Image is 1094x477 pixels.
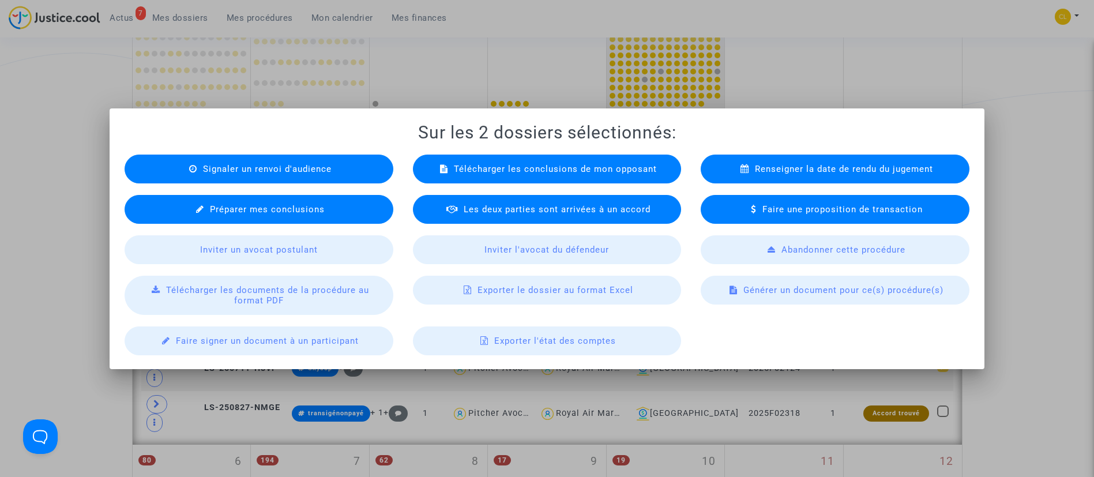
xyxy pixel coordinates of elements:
[781,245,905,255] span: Abandonner cette procédure
[176,336,359,346] span: Faire signer un document à un participant
[494,336,616,346] span: Exporter l'état des comptes
[203,164,332,174] span: Signaler un renvoi d'audience
[755,164,933,174] span: Renseigner la date de rendu du jugement
[762,204,923,215] span: Faire une proposition de transaction
[166,285,369,306] span: Télécharger les documents de la procédure au format PDF
[23,419,58,454] iframe: Help Scout Beacon - Open
[743,285,943,295] span: Générer un document pour ce(s) procédure(s)
[454,164,657,174] span: Télécharger les conclusions de mon opposant
[200,245,318,255] span: Inviter un avocat postulant
[210,204,325,215] span: Préparer mes conclusions
[478,285,633,295] span: Exporter le dossier au format Excel
[123,122,971,143] h1: Sur les 2 dossiers sélectionnés:
[464,204,651,215] span: Les deux parties sont arrivées à un accord
[484,245,609,255] span: Inviter l'avocat du défendeur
